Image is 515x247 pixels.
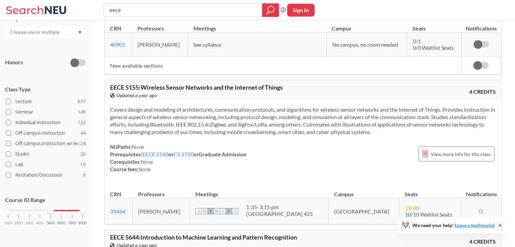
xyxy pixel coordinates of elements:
[57,221,65,225] span: 6000
[469,238,496,245] span: 4 CREDITS
[469,88,496,95] span: 4 CREDITS
[412,44,453,51] span: 0/0 Waitlist Seats
[78,31,82,34] svg: Dropdown arrow
[110,106,495,135] span: Covers design and modeling of architectures, communication protocols, and algorithms for wireless...
[36,221,44,225] span: 4000
[405,211,452,218] span: 10/10 Waitlist Seats
[133,198,190,224] td: [PERSON_NAME]
[80,150,86,158] span: 20
[5,59,23,66] p: Honors
[78,108,86,116] span: 149
[80,161,86,168] span: 19
[47,221,55,225] span: 5000
[326,32,407,57] td: No campus, no room needed
[5,196,86,204] p: Course ID Range
[6,139,86,148] label: Off-campus instruction w/ lec
[455,222,495,228] a: Leave a testimonial
[5,86,86,93] span: Class Type
[6,129,86,137] label: Off-campus instruction
[110,25,121,32] div: CRN
[226,208,232,214] span: F
[25,221,34,225] span: 3000
[79,221,87,225] span: 8000
[141,159,153,165] span: None
[80,140,86,147] span: 24
[116,92,157,99] span: Updated a year ago
[195,208,201,214] span: S
[232,208,238,214] span: S
[5,26,86,38] div: Dropdown arrow
[262,3,279,17] div: magnifying glass
[110,233,297,241] span: EECE 5644 : Introduction to Machine Learning and Pattern Recognition
[138,166,151,172] span: None
[6,171,86,179] label: Recitation/Discussion
[405,205,419,211] span: 19 / 48
[431,150,491,158] span: View more info for this class
[190,184,329,198] th: Meetings
[133,184,190,198] th: Professors
[110,208,125,215] a: 39464
[6,160,86,169] label: Lab
[15,221,23,225] span: 2000
[399,184,462,198] th: Seats
[83,171,86,179] span: 6
[287,4,315,17] button: Sign In
[407,18,462,32] th: Seats
[105,57,461,74] td: New available sections
[110,84,283,91] span: EECE 5155 : Wireless Sensor Networks and the Internet of Things
[174,151,194,157] a: CS 3700
[78,98,86,105] span: 637
[7,28,64,36] input: Choose one or multiple
[208,208,214,214] span: T
[214,208,220,214] span: W
[412,223,495,228] span: We need your help!
[110,143,246,173] div: NUPaths: Prerequisites: or or Graduate Admission Corequisites: Course fees:
[4,221,12,225] span: 1000
[246,204,313,210] div: 1:35 - 3:15 pm
[246,210,313,217] div: [GEOGRAPHIC_DATA] 425
[201,208,208,214] span: M
[266,5,275,15] svg: magnifying glass
[193,41,221,48] span: See syllabus
[6,108,86,116] label: Seminar
[78,119,86,126] span: 122
[220,208,226,214] span: T
[6,150,86,158] label: Studio
[80,129,86,137] span: 44
[110,190,121,198] div: CRN
[462,184,501,198] th: Notifications
[68,221,76,225] span: 7000
[6,97,86,106] label: Lecture
[412,38,421,44] span: 0 / 1
[329,184,399,198] th: Campus
[6,118,86,127] label: Individual Instruction
[109,4,257,16] input: Class, professor, course number, "phrase"
[188,18,327,32] th: Meetings
[132,144,144,150] span: None
[132,32,188,57] td: [PERSON_NAME]
[329,198,399,224] td: [GEOGRAPHIC_DATA]
[461,18,501,32] th: Notifications
[132,18,188,32] th: Professors
[142,151,169,157] a: EECE 2540
[326,18,407,32] th: Campus
[110,41,125,48] a: 40901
